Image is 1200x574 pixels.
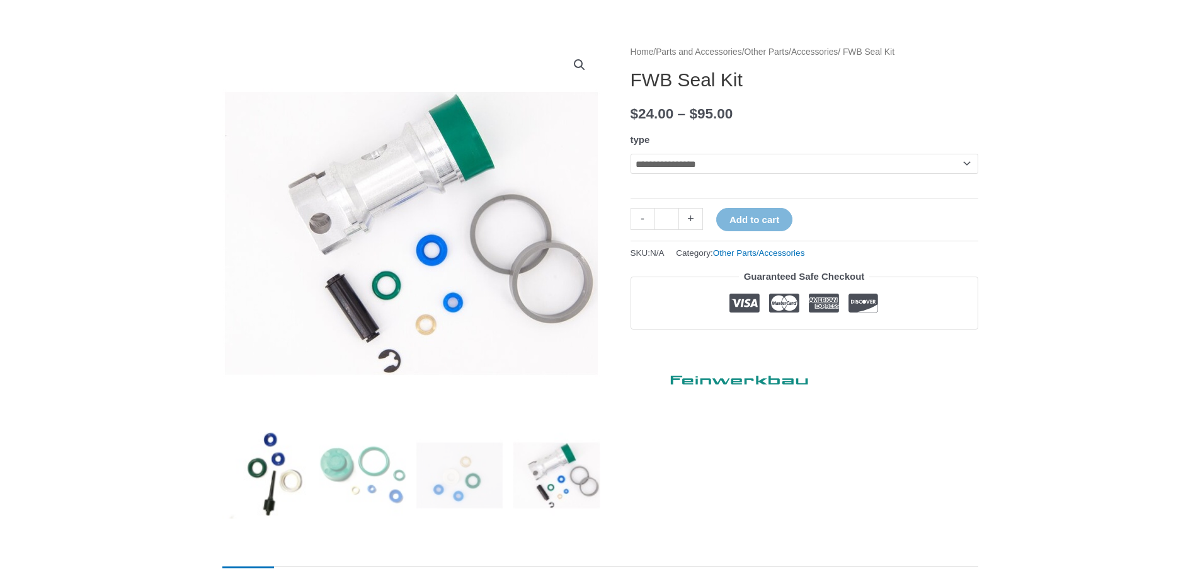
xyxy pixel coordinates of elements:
[416,432,503,519] img: FWB Seal Kit - Image 3
[631,106,674,122] bdi: 24.00
[745,47,838,57] a: Other Parts/Accessories
[656,47,742,57] a: Parts and Accessories
[678,106,686,122] span: –
[631,208,654,230] a: -
[631,245,665,261] span: SKU:
[319,432,406,519] img: FWB Seal Kit - Image 2
[679,208,703,230] a: +
[631,44,978,60] nav: Breadcrumb
[716,208,792,231] button: Add to cart
[739,268,870,285] legend: Guaranteed Safe Checkout
[631,47,654,57] a: Home
[631,134,650,145] label: type
[631,69,978,91] h1: FWB Seal Kit
[713,248,805,258] a: Other Parts/Accessories
[654,208,679,230] input: Product quantity
[568,54,591,76] a: View full-screen image gallery
[676,245,804,261] span: Category:
[689,106,697,122] span: $
[689,106,733,122] bdi: 95.00
[631,106,639,122] span: $
[631,364,820,391] a: Feinwerkbau
[222,432,310,519] img: FWB Seal Kit
[650,248,665,258] span: N/A
[513,432,600,519] img: FWB Seal Kit - Image 4
[631,339,978,354] iframe: Customer reviews powered by Trustpilot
